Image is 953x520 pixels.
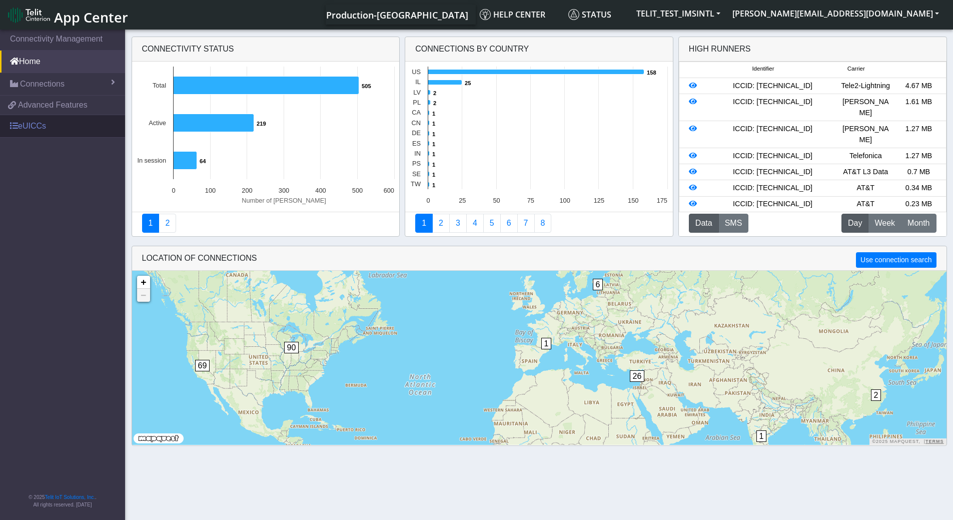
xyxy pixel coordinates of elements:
text: In session [137,157,166,164]
div: 0.34 MB [892,183,945,194]
text: Total [152,82,166,89]
a: Terms [925,439,944,444]
a: Not Connected for 30 days [534,214,552,233]
button: Day [841,214,868,233]
a: Carrier [432,214,450,233]
span: Advanced Features [18,99,88,111]
div: AT&T [839,183,892,194]
text: DE [412,129,421,137]
a: 14 Days Trend [500,214,518,233]
span: Help center [480,9,545,20]
div: 1.61 MB [892,97,945,118]
text: TW [411,180,421,188]
text: PL [413,99,421,106]
button: SMS [718,214,749,233]
text: 400 [315,187,326,194]
div: 1 [756,430,766,460]
div: 0.23 MB [892,199,945,210]
a: Status [564,5,630,25]
div: 1.27 MB [892,124,945,145]
span: Month [907,217,929,229]
span: Day [848,217,862,229]
div: High Runners [689,43,751,55]
div: [PERSON_NAME] [839,124,892,145]
span: 90 [284,342,299,353]
div: [PERSON_NAME] [839,97,892,118]
text: 1 [432,121,435,127]
text: LV [413,89,421,96]
button: Month [901,214,936,233]
span: 1 [756,430,767,442]
text: 150 [628,197,638,204]
button: [PERSON_NAME][EMAIL_ADDRESS][DOMAIN_NAME] [726,5,945,23]
text: 219 [257,121,266,127]
div: ICCID: [TECHNICAL_ID] [706,199,839,210]
div: LOCATION OF CONNECTIONS [132,246,946,271]
text: CN [412,119,421,127]
text: 600 [383,187,394,194]
text: ES [412,140,421,147]
text: 100 [560,197,570,204]
button: Week [868,214,901,233]
img: logo-telit-cinterion-gw-new.png [8,7,50,23]
text: 1 [432,151,435,157]
a: Usage per Country [449,214,467,233]
nav: Summary paging [142,214,390,233]
a: Deployment status [159,214,176,233]
button: Data [689,214,719,233]
text: 100 [205,187,215,194]
text: 1 [432,162,435,168]
text: 2 [433,100,436,106]
a: Zoom out [137,289,150,302]
text: 158 [647,70,656,76]
a: Telit IoT Solutions, Inc. [45,494,95,500]
span: Identifier [752,65,774,73]
text: 1 [432,141,435,147]
div: ICCID: [TECHNICAL_ID] [706,97,839,118]
text: 0 [427,197,430,204]
text: 505 [362,83,371,89]
a: Zoom in [137,276,150,289]
text: 300 [278,187,289,194]
a: Zero Session [517,214,535,233]
img: status.svg [568,9,579,20]
text: CA [412,109,421,116]
text: 50 [493,197,500,204]
text: 1 [432,182,435,188]
text: 25 [465,80,471,86]
span: 6 [593,279,603,290]
div: 1 [541,338,551,368]
span: Week [874,217,895,229]
text: 125 [594,197,604,204]
div: ICCID: [TECHNICAL_ID] [706,183,839,194]
img: knowledge.svg [480,9,491,20]
text: 175 [657,197,667,204]
span: Production-[GEOGRAPHIC_DATA] [326,9,468,21]
div: ICCID: [TECHNICAL_ID] [706,167,839,178]
a: Help center [476,5,564,25]
span: 69 [195,360,210,371]
a: Connections By Country [415,214,433,233]
div: ICCID: [TECHNICAL_ID] [706,124,839,145]
div: AT&T [839,199,892,210]
div: Telefonica [839,151,892,162]
span: 2 [871,389,881,401]
nav: Summary paging [415,214,663,233]
span: 1 [541,338,552,349]
div: ICCID: [TECHNICAL_ID] [706,81,839,92]
text: US [412,68,421,76]
text: 1 [432,111,435,117]
div: 0.7 MB [892,167,945,178]
text: SE [412,170,421,178]
div: 4.67 MB [892,81,945,92]
text: 0 [172,187,175,194]
span: Connections [20,78,65,90]
div: Connectivity status [132,37,400,62]
span: Status [568,9,611,20]
text: Active [149,119,166,127]
a: Connections By Carrier [466,214,484,233]
a: Connectivity status [142,214,160,233]
text: 64 [200,158,206,164]
div: AT&T L3 Data [839,167,892,178]
a: Your current platform instance [326,5,468,25]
